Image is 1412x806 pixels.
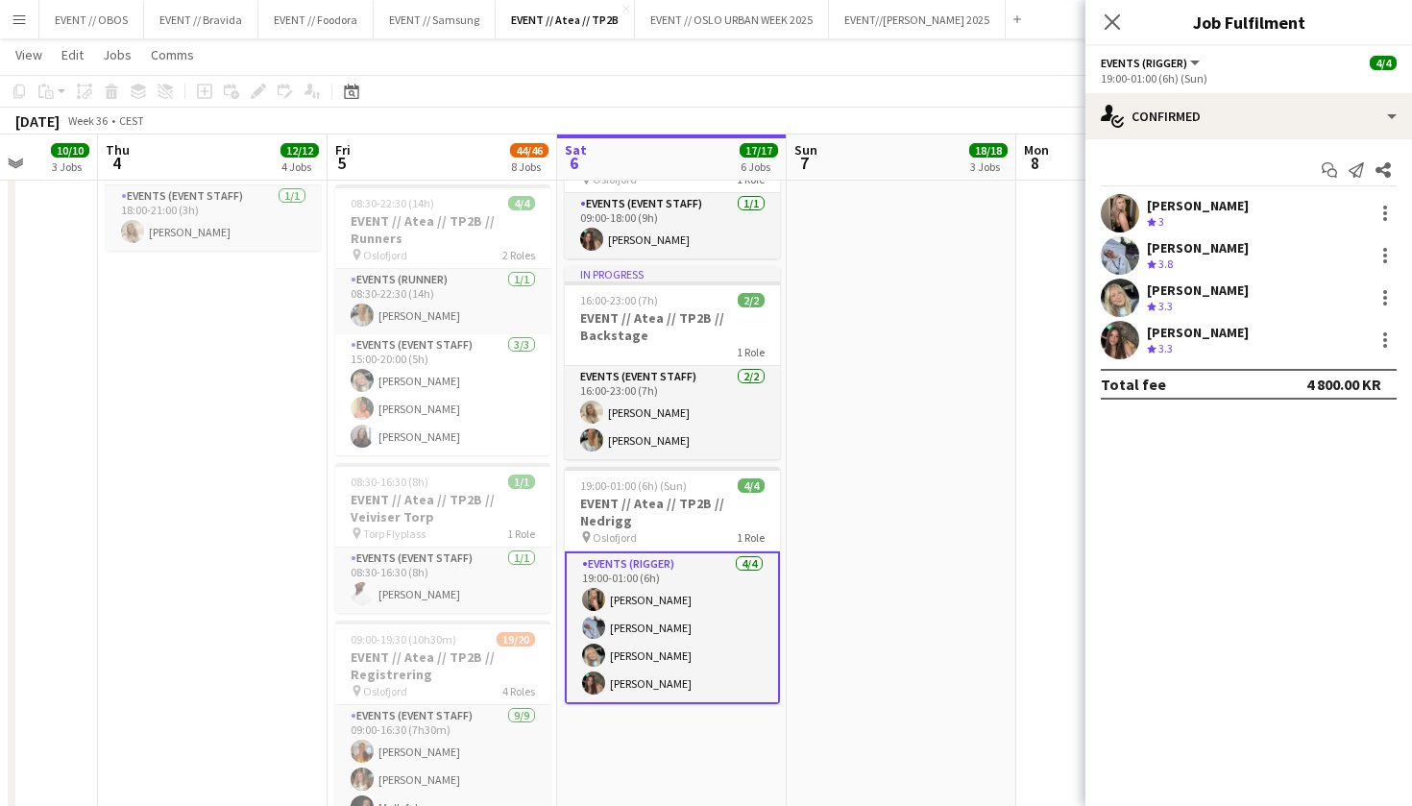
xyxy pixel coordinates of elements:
span: Torp Flyplass [363,526,426,541]
app-job-card: 19:00-01:00 (6h) (Sun)4/4EVENT // Atea // TP2B // Nedrigg Oslofjord1 RoleEvents (Rigger)4/419:00-... [565,467,780,704]
button: EVENT//[PERSON_NAME] 2025 [829,1,1006,38]
div: 3 Jobs [52,159,88,174]
button: EVENT // Foodora [258,1,374,38]
span: 08:30-22:30 (14h) [351,196,434,210]
h3: Job Fulfilment [1085,10,1412,35]
button: EVENT // OSLO URBAN WEEK 2025 [635,1,829,38]
div: Total fee [1101,375,1166,394]
span: Thu [106,141,130,159]
app-job-card: 08:30-16:30 (8h)1/1EVENT // Atea // TP2B // Veiviser Torp Torp Flyplass1 RoleEvents (Event Staff)... [335,463,550,613]
app-card-role: Events (Event Staff)3/315:00-20:00 (5h)[PERSON_NAME][PERSON_NAME][PERSON_NAME] [335,334,550,455]
span: 4 Roles [502,684,535,698]
span: 6 [562,152,587,174]
span: 4 [103,152,130,174]
span: Jobs [103,46,132,63]
span: Oslofjord [363,248,407,262]
span: 09:00-19:30 (10h30m) [351,632,456,647]
span: 12/12 [280,143,319,158]
span: 4/4 [738,478,765,493]
span: View [15,46,42,63]
span: 1 Role [737,345,765,359]
h3: EVENT // Atea // TP2B // Registrering [335,648,550,683]
div: Confirmed [1085,93,1412,139]
span: 3 [1158,214,1164,229]
span: Fri [335,141,351,159]
app-card-role: Events (Rigger)4/419:00-01:00 (6h)[PERSON_NAME][PERSON_NAME][PERSON_NAME][PERSON_NAME] [565,551,780,704]
a: Edit [54,42,91,67]
div: In progress [565,266,780,281]
div: 8 Jobs [511,159,548,174]
span: 44/46 [510,143,548,158]
h3: EVENT // Atea // TP2B // Runners [335,212,550,247]
span: Mon [1024,141,1049,159]
span: Oslofjord [363,684,407,698]
span: 7 [791,152,817,174]
a: Comms [143,42,202,67]
span: 3.3 [1158,299,1173,313]
div: [PERSON_NAME] [1147,281,1249,299]
h3: EVENT // Atea // TP2B // Nedrigg [565,495,780,529]
h3: EVENT // Atea // TP2B // Backstage [565,309,780,344]
span: 1 Role [507,526,535,541]
span: 10/10 [51,143,89,158]
span: 08:30-16:30 (8h) [351,475,428,489]
app-card-role: Events (Event Staff)1/108:30-16:30 (8h)[PERSON_NAME] [335,548,550,613]
div: CEST [119,113,144,128]
div: [PERSON_NAME] [1147,197,1249,214]
span: 16:00-23:00 (7h) [580,293,658,307]
app-card-role: Events (Event Staff)2/216:00-23:00 (7h)[PERSON_NAME][PERSON_NAME] [565,366,780,459]
span: 18/18 [969,143,1008,158]
span: 3.8 [1158,256,1173,271]
div: [PERSON_NAME] [1147,239,1249,256]
div: [DATE] [15,111,60,131]
span: Sun [794,141,817,159]
div: 19:00-01:00 (6h) (Sun) [1101,71,1397,85]
div: 4 Jobs [281,159,318,174]
div: [PERSON_NAME] [1147,324,1249,341]
span: 2 Roles [502,248,535,262]
span: 5 [332,152,351,174]
div: 6 Jobs [741,159,777,174]
span: 17/17 [740,143,778,158]
span: 19/20 [497,632,535,647]
div: 3 Jobs [970,159,1007,174]
button: Events (Rigger) [1101,56,1203,70]
span: 19:00-01:00 (6h) (Sun) [580,478,687,493]
span: 1/1 [508,475,535,489]
app-job-card: In progress16:00-23:00 (7h)2/2EVENT // Atea // TP2B // Backstage1 RoleEvents (Event Staff)2/216:0... [565,266,780,459]
a: Jobs [95,42,139,67]
app-card-role: Events (Event Staff)1/109:00-18:00 (9h)[PERSON_NAME] [565,193,780,258]
span: Oslofjord [593,530,637,545]
h3: EVENT // Atea // TP2B // Veiviser Torp [335,491,550,525]
span: 2/2 [738,293,765,307]
span: 4/4 [1370,56,1397,70]
button: EVENT // OBOS [39,1,144,38]
span: Edit [61,46,84,63]
app-card-role: Events (Event Staff)1/118:00-21:00 (3h)[PERSON_NAME] [106,185,321,251]
app-job-card: 08:30-22:30 (14h)4/4EVENT // Atea // TP2B // Runners Oslofjord2 RolesEvents (Runner)1/108:30-22:3... [335,184,550,455]
app-card-role: Events (Runner)1/108:30-22:30 (14h)[PERSON_NAME] [335,269,550,334]
button: EVENT // Samsung [374,1,496,38]
span: Comms [151,46,194,63]
span: 3.3 [1158,341,1173,355]
span: 8 [1021,152,1049,174]
span: Sat [565,141,587,159]
a: View [8,42,50,67]
button: EVENT // Atea // TP2B [496,1,635,38]
span: 4/4 [508,196,535,210]
span: 1 Role [737,530,765,545]
div: 4 800.00 KR [1306,375,1381,394]
span: Week 36 [63,113,111,128]
button: EVENT // Bravida [144,1,258,38]
span: Events (Rigger) [1101,56,1187,70]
